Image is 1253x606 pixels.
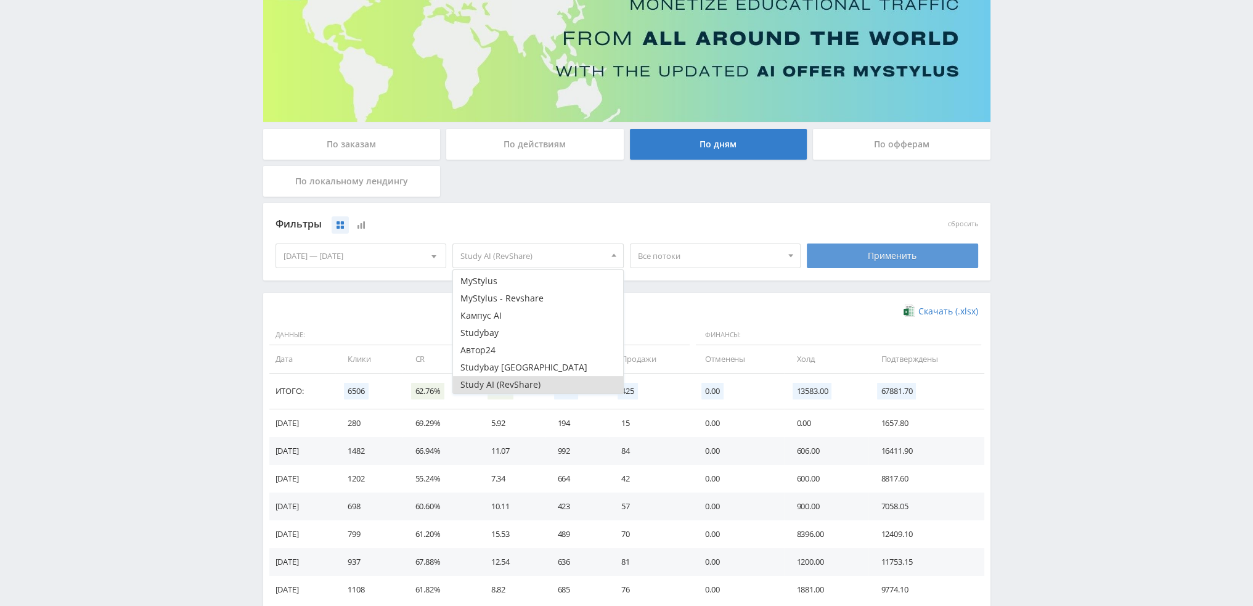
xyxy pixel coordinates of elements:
[784,437,868,465] td: 606.00
[693,548,784,576] td: 0.00
[335,437,402,465] td: 1482
[479,493,545,520] td: 10.11
[904,305,978,317] a: Скачать (.xlsx)
[335,548,402,576] td: 937
[335,576,402,604] td: 1108
[693,409,784,437] td: 0.00
[335,493,402,520] td: 698
[479,576,545,604] td: 8.82
[948,220,978,228] button: сбросить
[693,465,784,493] td: 0.00
[868,465,984,493] td: 8817.60
[609,409,693,437] td: 15
[868,548,984,576] td: 11753.15
[630,129,807,160] div: По дням
[269,520,336,548] td: [DATE]
[545,493,610,520] td: 423
[479,409,545,437] td: 5.92
[402,493,478,520] td: 60.60%
[453,324,623,342] button: Studybay
[784,345,868,373] td: Холд
[868,437,984,465] td: 16411.90
[269,437,336,465] td: [DATE]
[335,520,402,548] td: 799
[784,576,868,604] td: 1881.00
[402,520,478,548] td: 61.20%
[402,437,478,465] td: 66.94%
[813,129,990,160] div: По офферам
[877,383,916,399] span: 67881.70
[402,576,478,604] td: 61.82%
[335,409,402,437] td: 280
[545,520,610,548] td: 489
[918,306,978,316] span: Скачать (.xlsx)
[693,345,784,373] td: Отменены
[335,345,402,373] td: Клики
[402,465,478,493] td: 55.24%
[701,383,723,399] span: 0.00
[609,493,693,520] td: 57
[460,244,605,268] span: Study AI (RevShare)
[904,305,914,317] img: xlsx
[609,548,693,576] td: 81
[446,129,624,160] div: По действиям
[784,520,868,548] td: 8396.00
[479,520,545,548] td: 15.53
[402,345,478,373] td: CR
[335,465,402,493] td: 1202
[545,437,610,465] td: 992
[784,465,868,493] td: 600.00
[545,576,610,604] td: 685
[453,342,623,359] button: Автор24
[269,374,336,409] td: Итого:
[868,576,984,604] td: 9774.10
[263,129,441,160] div: По заказам
[453,376,623,393] button: Study AI (RevShare)
[545,548,610,576] td: 636
[807,244,978,268] div: Применить
[344,383,368,399] span: 6506
[609,345,693,373] td: Продажи
[411,383,444,399] span: 62.76%
[479,437,545,465] td: 11.07
[269,465,336,493] td: [DATE]
[479,465,545,493] td: 7.34
[609,576,693,604] td: 76
[693,493,784,520] td: 0.00
[402,409,478,437] td: 69.29%
[479,548,545,576] td: 12.54
[453,307,623,324] button: Кампус AI
[693,576,784,604] td: 0.00
[276,244,446,268] div: [DATE] — [DATE]
[696,325,981,346] span: Финансы:
[868,493,984,520] td: 7058.05
[269,576,336,604] td: [DATE]
[453,272,623,290] button: MyStylus
[545,465,610,493] td: 664
[453,290,623,307] button: MyStylus - Revshare
[868,345,984,373] td: Подтверждены
[269,325,542,346] span: Данные:
[269,409,336,437] td: [DATE]
[275,215,801,234] div: Фильтры
[269,345,336,373] td: Дата
[402,548,478,576] td: 67.88%
[693,437,784,465] td: 0.00
[269,493,336,520] td: [DATE]
[609,465,693,493] td: 42
[545,409,610,437] td: 194
[609,437,693,465] td: 84
[784,548,868,576] td: 1200.00
[868,409,984,437] td: 1657.80
[784,493,868,520] td: 900.00
[618,383,638,399] span: 425
[609,520,693,548] td: 70
[868,520,984,548] td: 12409.10
[784,409,868,437] td: 0.00
[693,520,784,548] td: 0.00
[638,244,782,268] span: Все потоки
[793,383,831,399] span: 13583.00
[453,359,623,376] button: Studybay [GEOGRAPHIC_DATA]
[269,548,336,576] td: [DATE]
[263,166,441,197] div: По локальному лендингу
